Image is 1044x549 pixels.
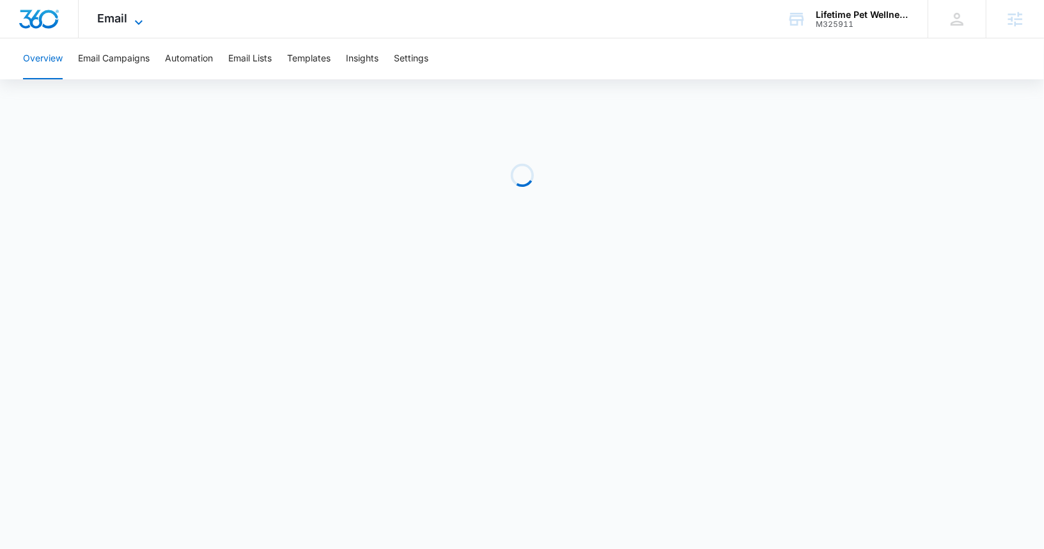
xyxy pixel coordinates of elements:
button: Insights [346,38,378,79]
button: Overview [23,38,63,79]
button: Email Lists [228,38,272,79]
span: Email [98,12,128,25]
button: Email Campaigns [78,38,150,79]
button: Settings [394,38,428,79]
div: account id [816,20,909,29]
button: Automation [165,38,213,79]
div: account name [816,10,909,20]
button: Templates [287,38,331,79]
